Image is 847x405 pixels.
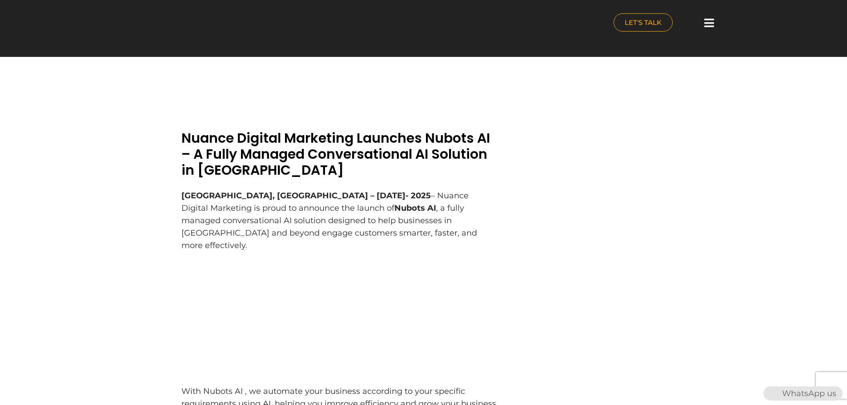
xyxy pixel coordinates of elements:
[614,13,673,32] a: LET'S TALK
[763,389,843,398] a: WhatsAppWhatsApp us
[181,130,497,178] h2: Nuance Digital Marketing Launches Nubots AI – A Fully Managed Conversational AI Solution in [GEOG...
[181,191,431,200] b: [GEOGRAPHIC_DATA], [GEOGRAPHIC_DATA] – [DATE]- 2025
[625,19,662,26] span: LET'S TALK
[763,386,843,401] div: WhatsApp us
[108,4,419,43] a: nuance-qatar_logo
[394,203,436,213] b: Nubots AI
[764,386,779,401] img: WhatsApp
[108,4,183,43] img: nuance-qatar_logo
